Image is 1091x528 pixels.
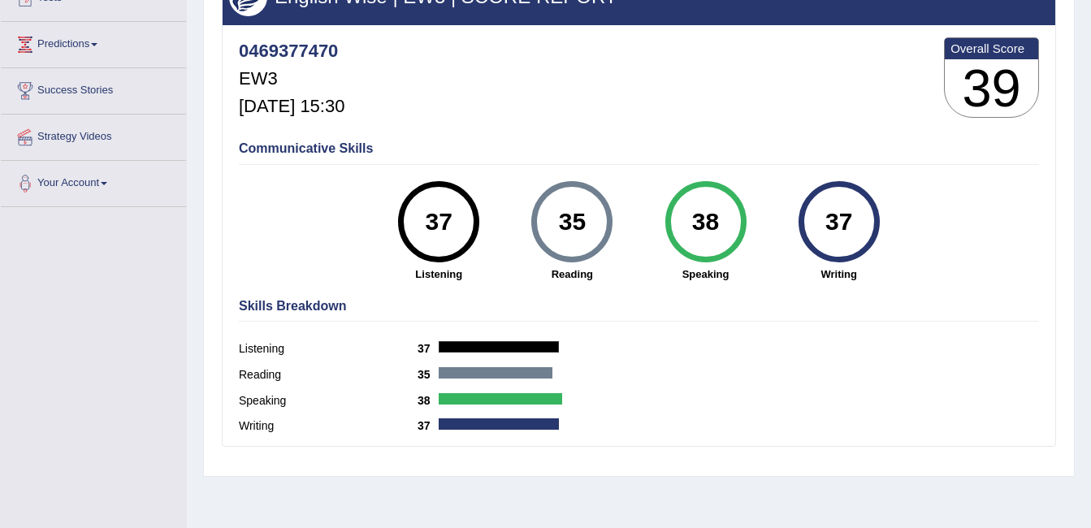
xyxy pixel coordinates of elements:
[543,188,602,256] div: 35
[950,41,1033,55] b: Overall Score
[239,97,344,116] h5: [DATE] 15:30
[418,394,439,407] b: 38
[781,266,898,282] strong: Writing
[1,161,186,201] a: Your Account
[239,299,1039,314] h4: Skills Breakdown
[647,266,764,282] strong: Speaking
[239,69,344,89] h5: EW3
[409,188,469,256] div: 37
[418,419,439,432] b: 37
[1,68,186,109] a: Success Stories
[418,368,439,381] b: 35
[239,340,418,357] label: Listening
[380,266,497,282] strong: Listening
[239,366,418,383] label: Reading
[239,418,418,435] label: Writing
[676,188,735,256] div: 38
[1,115,186,155] a: Strategy Videos
[513,266,630,282] strong: Reading
[418,342,439,355] b: 37
[239,392,418,409] label: Speaking
[239,41,344,61] h4: 0469377470
[1,22,186,63] a: Predictions
[945,59,1038,118] h3: 39
[239,141,1039,156] h4: Communicative Skills
[809,188,868,256] div: 37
